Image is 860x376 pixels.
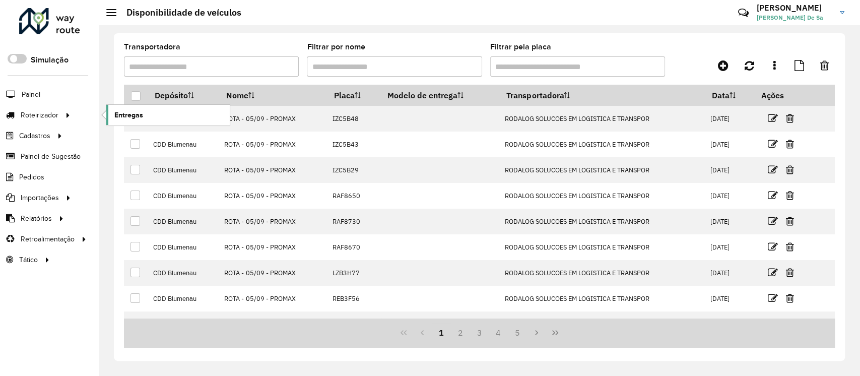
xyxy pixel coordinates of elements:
label: Filtrar pela placa [490,41,551,53]
td: [DATE] [705,106,754,132]
a: Editar [768,189,778,202]
td: [DATE] [705,234,754,260]
td: IZC5B43 [327,132,380,157]
span: Cadastros [19,131,50,141]
td: CDD Blumenau [148,183,219,209]
span: Painel de Sugestão [21,151,81,162]
span: Importações [21,193,59,203]
td: ROTA - 05/09 - PROMAX [219,106,327,132]
td: REB3F56 [327,286,380,311]
td: CDD Blumenau [148,209,219,234]
a: Excluir [786,317,794,331]
a: Editar [768,266,778,279]
button: Last Page [546,323,565,342]
a: Contato Rápido [733,2,754,24]
h2: Disponibilidade de veículos [116,7,241,18]
a: Editar [768,137,778,151]
label: Filtrar por nome [307,41,365,53]
label: Transportadora [124,41,180,53]
a: Excluir [786,163,794,176]
td: ROTA - 05/09 - PROMAX [219,234,327,260]
a: Editar [768,214,778,228]
button: Next Page [527,323,546,342]
a: Editar [768,163,778,176]
button: 2 [451,323,470,342]
td: ROTA - 05/09 - PROMAX [219,183,327,209]
td: RODALOG SOLUCOES EM LOGISTICA E TRANSPOR [500,260,705,286]
td: RAF8650 [327,183,380,209]
td: ROTA - 05/09 - PROMAX [219,286,327,311]
td: [DATE] [705,209,754,234]
a: Editar [768,291,778,305]
button: 4 [489,323,508,342]
td: ROTA - 05/09 - PROMAX [219,260,327,286]
a: Excluir [786,214,794,228]
td: [DATE] [705,157,754,183]
td: [DATE] [705,183,754,209]
td: RODALOG SOLUCOES EM LOGISTICA E TRANSPOR [500,183,705,209]
button: 1 [432,323,451,342]
span: Pedidos [19,172,44,182]
td: ROTA - 05/09 - PROMAX [219,132,327,157]
th: Nome [219,85,327,106]
a: Editar [768,111,778,125]
span: Painel [22,89,40,100]
a: Excluir [786,240,794,254]
a: Excluir [786,111,794,125]
td: ROTA - 05/09 - PROMAX [219,311,327,337]
td: CDD Blumenau [148,132,219,157]
th: Data [705,85,754,106]
td: RAF8670 [327,234,380,260]
button: 5 [508,323,527,342]
a: Excluir [786,137,794,151]
td: RODALOG SOLUCOES EM LOGISTICA E TRANSPOR [500,209,705,234]
td: [DATE] [705,311,754,337]
span: Entregas [114,110,143,120]
td: [DATE] [705,132,754,157]
span: Relatórios [21,213,52,224]
td: [DATE] [705,260,754,286]
td: CDD Blumenau [148,234,219,260]
td: RODALOG SOLUCOES EM LOGISTICA E TRANSPOR [500,132,705,157]
h3: [PERSON_NAME] [757,3,832,13]
td: IZC5B48 [327,106,380,132]
label: Simulação [31,54,69,66]
td: RODALOG SOLUCOES EM LOGISTICA E TRANSPOR [500,157,705,183]
td: ROTA - 05/09 - PROMAX [219,157,327,183]
a: Entregas [106,105,230,125]
td: RODALOG SOLUCOES EM LOGISTICA E TRANSPOR [500,311,705,337]
td: LZB3H77 [327,260,380,286]
th: Modelo de entrega [381,85,500,106]
td: CDD Blumenau [148,157,219,183]
td: RAF8730 [327,209,380,234]
button: 3 [470,323,489,342]
span: Retroalimentação [21,234,75,244]
th: Ações [755,85,815,106]
td: REB3F46 [327,311,380,337]
td: ROTA - 05/09 - PROMAX [219,209,327,234]
td: RODALOG SOLUCOES EM LOGISTICA E TRANSPOR [500,234,705,260]
td: CDD Blumenau [148,286,219,311]
td: CDD Blumenau [148,311,219,337]
th: Placa [327,85,380,106]
td: RODALOG SOLUCOES EM LOGISTICA E TRANSPOR [500,106,705,132]
span: Roteirizador [21,110,58,120]
a: Editar [768,317,778,331]
td: IZC5B29 [327,157,380,183]
a: Editar [768,240,778,254]
a: Excluir [786,266,794,279]
span: [PERSON_NAME] De Sa [757,13,832,22]
td: RODALOG SOLUCOES EM LOGISTICA E TRANSPOR [500,286,705,311]
a: Excluir [786,291,794,305]
a: Excluir [786,189,794,202]
span: Tático [19,255,38,265]
td: CDD Blumenau [148,260,219,286]
th: Depósito [148,85,219,106]
th: Transportadora [500,85,705,106]
td: [DATE] [705,286,754,311]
